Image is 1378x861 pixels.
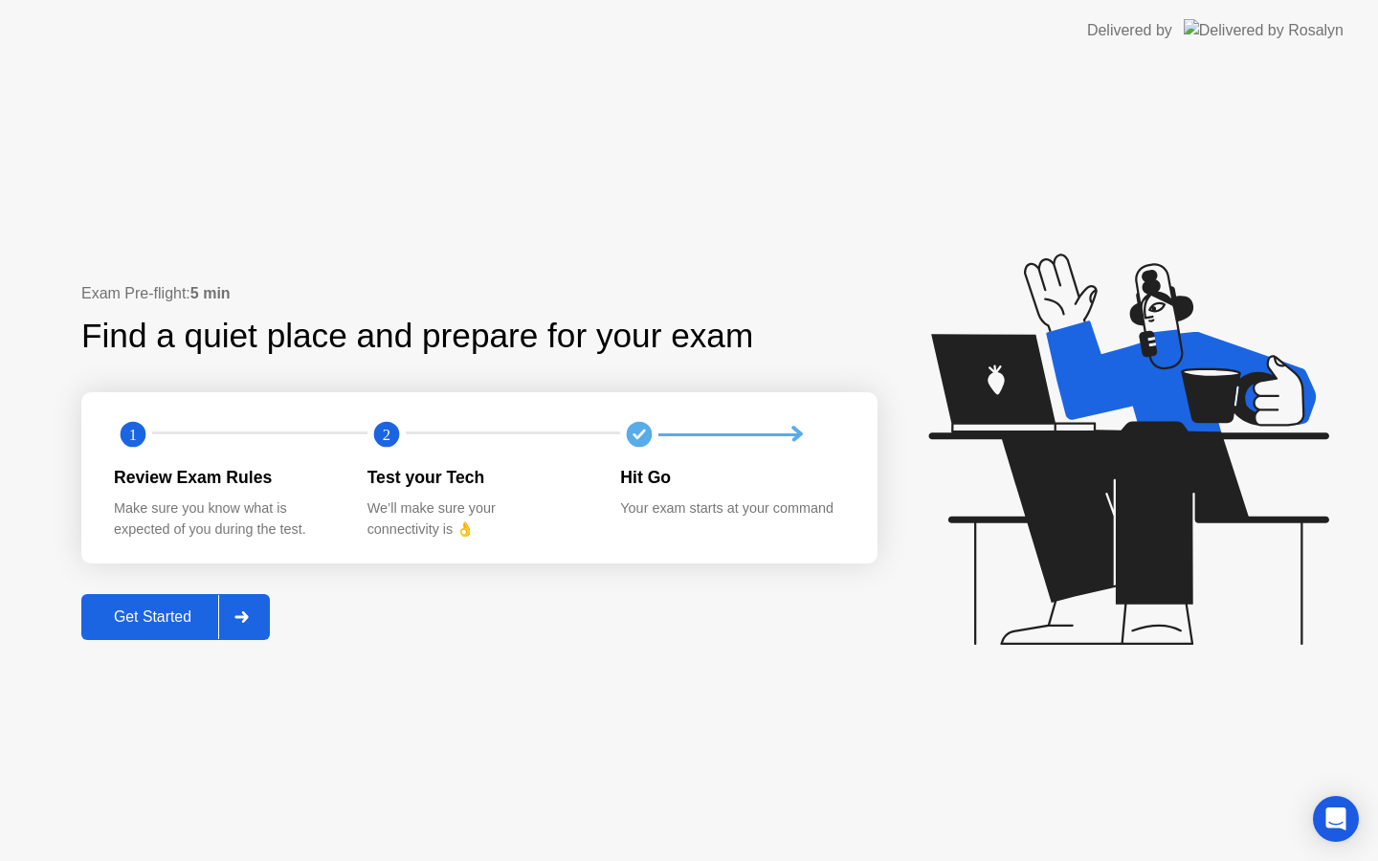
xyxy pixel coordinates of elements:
[1313,796,1359,842] div: Open Intercom Messenger
[367,498,590,540] div: We’ll make sure your connectivity is 👌
[620,465,843,490] div: Hit Go
[114,465,337,490] div: Review Exam Rules
[1184,19,1344,41] img: Delivered by Rosalyn
[367,465,590,490] div: Test your Tech
[81,282,878,305] div: Exam Pre-flight:
[114,498,337,540] div: Make sure you know what is expected of you during the test.
[190,285,231,301] b: 5 min
[129,426,137,444] text: 1
[81,311,756,362] div: Find a quiet place and prepare for your exam
[1087,19,1172,42] div: Delivered by
[383,426,390,444] text: 2
[620,498,843,519] div: Your exam starts at your command
[81,594,270,640] button: Get Started
[87,608,218,626] div: Get Started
